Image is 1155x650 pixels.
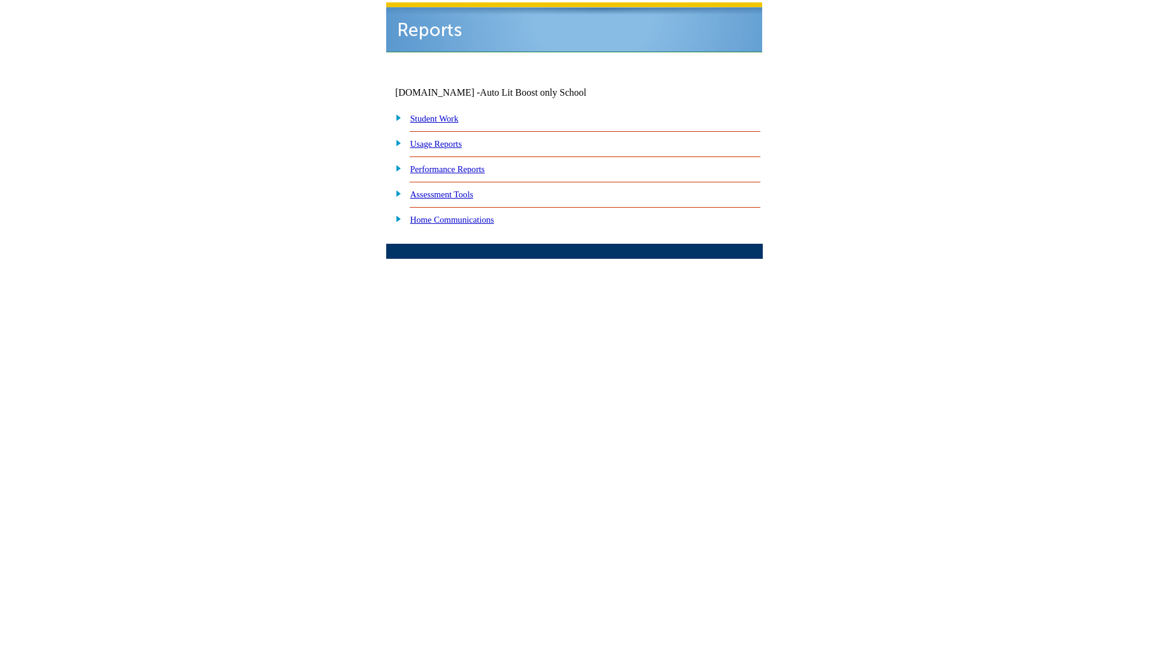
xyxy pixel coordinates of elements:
[410,114,458,123] a: Student Work
[410,164,485,174] a: Performance Reports
[410,139,462,149] a: Usage Reports
[389,162,402,173] img: plus.gif
[389,137,402,148] img: plus.gif
[386,2,762,52] img: header
[480,87,587,97] nobr: Auto Lit Boost only School
[395,87,617,98] td: [DOMAIN_NAME] -
[389,213,402,224] img: plus.gif
[389,188,402,199] img: plus.gif
[410,190,473,199] a: Assessment Tools
[389,112,402,123] img: plus.gif
[410,215,494,224] a: Home Communications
